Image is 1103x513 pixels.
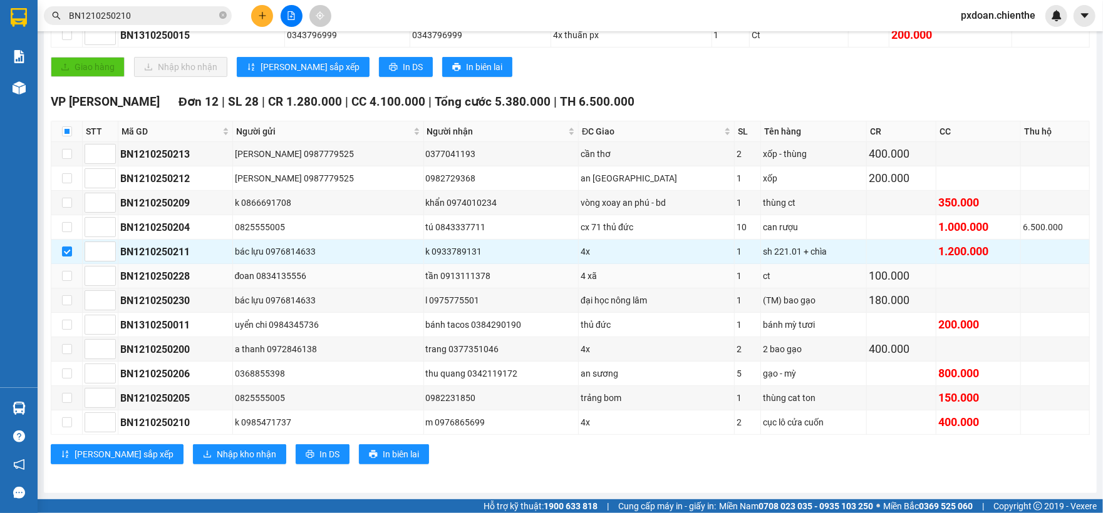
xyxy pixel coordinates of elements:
span: Tổng cước 5.380.000 [435,94,551,109]
span: download [203,450,212,460]
div: 150.000 [938,389,1018,407]
img: warehouse-icon [13,81,26,94]
td: BN1310250015 [118,23,285,48]
div: BN1210250209 [120,195,230,211]
th: Thu hộ [1021,121,1090,142]
td: BN1210250212 [118,166,233,191]
span: In biên lai [383,447,419,461]
div: k 0866691708 [235,196,422,210]
div: BN1210250212 [120,171,230,186]
div: thủ đức [581,318,732,332]
div: BN1210250213 [120,146,230,162]
span: Nhập kho nhận [217,447,276,461]
div: 6.500.000 [1023,220,1087,234]
span: | [222,94,225,109]
span: Miền Nam [719,499,873,513]
div: 1.200.000 [938,243,1018,260]
div: 2 bao gạo [763,342,864,356]
div: 1 [737,196,759,210]
div: 400.000 [938,414,1018,431]
div: BN1210250206 [120,366,230,382]
div: BN1210250211 [120,244,230,260]
strong: 0369 525 060 [919,501,973,511]
div: 200.000 [891,26,1010,44]
span: Người nhận [427,124,566,138]
div: 0343796999 [287,28,408,42]
div: BN1210250230 [120,293,230,308]
span: Hỗ trợ kỹ thuật: [484,499,598,513]
span: | [262,94,265,109]
button: uploadGiao hàng [51,57,125,77]
span: In DS [403,60,423,74]
div: 400.000 [869,340,934,358]
div: BN1310250011 [120,317,230,333]
div: 0377041193 [426,147,577,161]
span: VP [PERSON_NAME] [51,94,160,109]
div: BN1210250200 [120,342,230,357]
div: 1 [737,293,759,307]
img: logo-vxr [11,8,27,27]
span: | [428,94,432,109]
span: TH 6.500.000 [560,94,634,109]
div: thùng ct [763,196,864,210]
div: 0825555005 [235,391,422,405]
span: file-add [287,11,296,20]
div: 4x [581,245,732,258]
th: CR [867,121,936,142]
td: BN1210250228 [118,264,233,288]
div: 0982729368 [426,171,577,185]
span: Miền Bắc [883,499,973,513]
button: downloadNhập kho nhận [193,444,286,464]
div: 0368855398 [235,367,422,380]
img: icon-new-feature [1051,10,1062,21]
div: BN1210250228 [120,268,230,284]
div: 2 [737,342,759,356]
span: close-circle [219,10,227,22]
div: tú 0843337711 [426,220,577,234]
div: 800.000 [938,365,1018,382]
span: sort-ascending [247,63,256,73]
button: printerIn biên lai [442,57,512,77]
div: BN1210250204 [120,220,230,235]
div: cần thơ [581,147,732,161]
div: l 0975775501 [426,293,577,307]
span: | [607,499,609,513]
div: 400.000 [869,145,934,163]
div: tần 0913111378 [426,269,577,283]
span: | [345,94,348,109]
div: 1 [737,318,759,332]
strong: 1900 633 818 [544,501,598,511]
span: CC 4.100.000 [351,94,425,109]
span: Cung cấp máy in - giấy in: [618,499,716,513]
strong: 0708 023 035 - 0935 103 250 [759,501,873,511]
div: 4 xã [581,269,732,283]
div: cục lô cửa cuốn [763,415,864,429]
span: [PERSON_NAME] sắp xếp [261,60,360,74]
div: can rượu [763,220,864,234]
span: pxdoan.chienthe [951,8,1045,23]
div: xốp - thùng [763,147,864,161]
div: 180.000 [869,292,934,309]
div: BN1310250015 [120,28,282,43]
td: BN1210250200 [118,337,233,362]
span: In DS [319,447,339,461]
button: aim [309,5,331,27]
div: đại học nông lâm [581,293,732,307]
div: 200.000 [869,170,934,187]
td: BN1210250204 [118,215,233,240]
span: close-circle [219,11,227,19]
img: warehouse-icon [13,402,26,415]
span: | [554,94,557,109]
div: m 0976865699 [426,415,577,429]
div: thu quang 0342119172 [426,367,577,380]
div: 200.000 [938,316,1018,333]
div: 1 [737,171,759,185]
span: search [52,11,61,20]
button: printerIn DS [296,444,350,464]
td: BN1210250213 [118,142,233,166]
div: 0343796999 [412,28,549,42]
button: plus [251,5,273,27]
div: cx 71 thủ đức [581,220,732,234]
th: Tên hàng [761,121,867,142]
div: đoan 0834135556 [235,269,422,283]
